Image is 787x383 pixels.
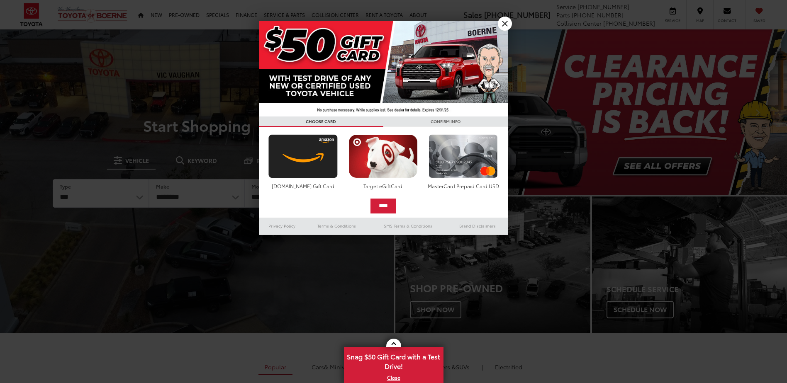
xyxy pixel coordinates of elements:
img: amazoncard.png [266,134,340,178]
span: Snag $50 Gift Card with a Test Drive! [345,348,443,373]
a: SMS Terms & Conditions [369,221,447,231]
a: Brand Disclaimers [447,221,508,231]
a: Terms & Conditions [305,221,368,231]
img: targetcard.png [346,134,420,178]
img: 42635_top_851395.jpg [259,21,508,116]
h3: CHOOSE CARD [259,116,383,127]
div: Target eGiftCard [346,182,420,189]
div: [DOMAIN_NAME] Gift Card [266,182,340,189]
img: mastercard.png [426,134,500,178]
a: Privacy Policy [259,221,305,231]
h3: CONFIRM INFO [383,116,508,127]
div: MasterCard Prepaid Card USD [426,182,500,189]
